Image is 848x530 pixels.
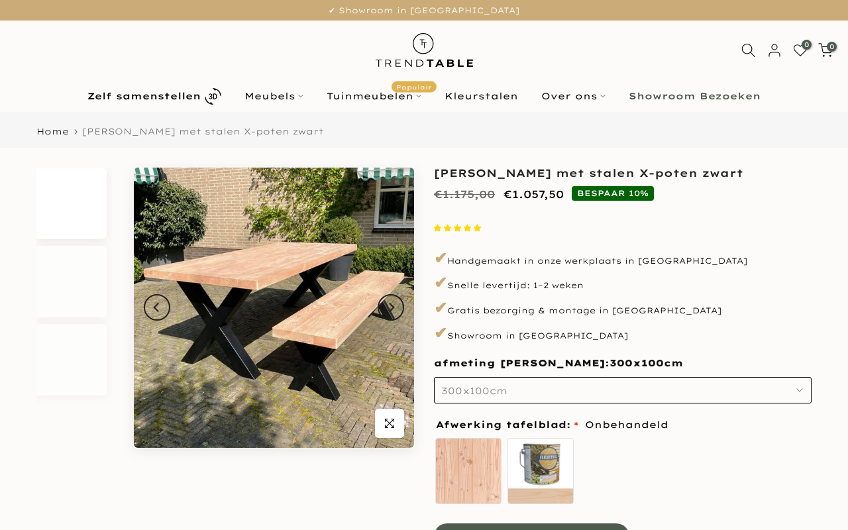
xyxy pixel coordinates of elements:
[87,91,201,101] b: Zelf samenstellen
[36,127,69,136] a: Home
[436,420,578,429] span: Afwerking tafelblad:
[378,294,404,321] button: Next
[144,294,170,321] button: Previous
[617,88,772,104] a: Showroom Bezoeken
[17,3,831,18] p: ✔ Showroom in [GEOGRAPHIC_DATA]
[572,186,654,201] span: BESPAAR 10%
[434,248,447,268] span: ✔
[433,88,530,104] a: Kleurstalen
[434,187,495,201] del: €1.175,00
[392,81,437,93] span: Populair
[434,272,812,294] p: Snelle levertijd: 1–2 weken
[629,91,761,101] b: Showroom Bezoeken
[366,21,482,79] img: trend-table
[233,88,315,104] a: Meubels
[818,43,833,58] a: 0
[434,377,812,403] button: 300x100cm
[802,40,812,50] span: 0
[76,85,233,108] a: Zelf samenstellen
[503,185,564,204] ins: €1.057,50
[434,357,683,369] span: afmeting [PERSON_NAME]:
[434,272,447,292] span: ✔
[434,223,484,233] span: 4.87 stars
[793,43,808,58] a: 0
[82,126,324,136] span: [PERSON_NAME] met stalen X-poten zwart
[434,247,812,270] p: Handgemaakt in onze werkplaats in [GEOGRAPHIC_DATA]
[434,322,812,344] p: Showroom in [GEOGRAPHIC_DATA]
[827,42,837,52] span: 0
[585,417,668,433] span: Onbehandeld
[434,297,447,317] span: ✔
[530,88,617,104] a: Over ons
[434,297,812,319] p: Gratis bezorging & montage in [GEOGRAPHIC_DATA]
[434,323,447,343] span: ✔
[434,168,812,178] h1: [PERSON_NAME] met stalen X-poten zwart
[134,168,414,448] img: Tuinset douglas tafel en bank met stalen X-poten zwart gepoedercoat
[315,88,433,104] a: TuinmeubelenPopulair
[609,357,683,370] span: 300x100cm
[441,385,507,397] span: 300x100cm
